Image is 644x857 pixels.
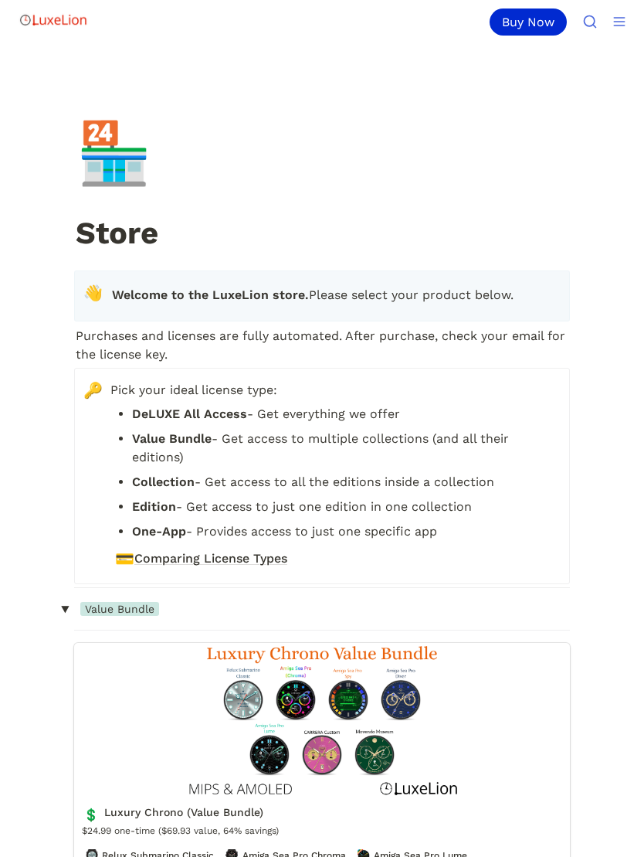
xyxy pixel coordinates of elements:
span: Pick your ideal license type: [110,381,557,400]
span: 💳 [115,549,130,565]
strong: Welcome to the LuxeLion store. [112,287,309,302]
h1: Store [74,216,570,253]
span: ‣ [52,603,77,616]
img: Logo [19,5,88,36]
a: Buy Now [490,9,573,36]
div: 🏪 [76,123,151,183]
strong: Collection [132,474,195,489]
div: Buy Now [490,9,567,36]
strong: Edition [132,499,176,514]
span: Comparing License Types [134,549,287,568]
strong: DeLUXE All Access [132,406,247,421]
p: Purchases and licenses are fully automated. After purchase, check your email for the license key. [74,325,570,366]
li: - Get access to multiple collections (and all their editions) [132,427,557,469]
li: - Provides access to just one specific app [132,520,557,543]
li: - Get access to just one edition in one collection [132,495,557,519]
span: 👋 [83,284,103,302]
strong: One-App [132,524,186,539]
li: - Get everything we offer [132,403,557,426]
a: 💳Comparing License Types [110,547,557,570]
strong: Value Bundle [132,431,212,446]
p: Please select your product below. [110,284,557,308]
span: 🔑 [83,381,103,400]
span: Value Bundle [80,602,159,616]
li: - Get access to all the editions inside a collection [132,471,557,494]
